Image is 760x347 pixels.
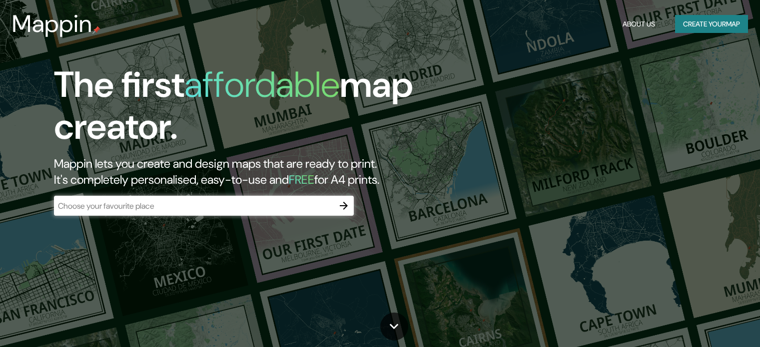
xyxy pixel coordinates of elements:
h1: affordable [184,61,340,108]
button: About Us [619,15,659,33]
button: Create yourmap [675,15,748,33]
h1: The first map creator. [54,64,434,156]
h5: FREE [289,172,314,187]
h3: Mappin [12,10,92,38]
h2: Mappin lets you create and design maps that are ready to print. It's completely personalised, eas... [54,156,434,188]
iframe: Help widget launcher [671,308,749,336]
img: mappin-pin [92,26,100,34]
input: Choose your favourite place [54,200,334,212]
